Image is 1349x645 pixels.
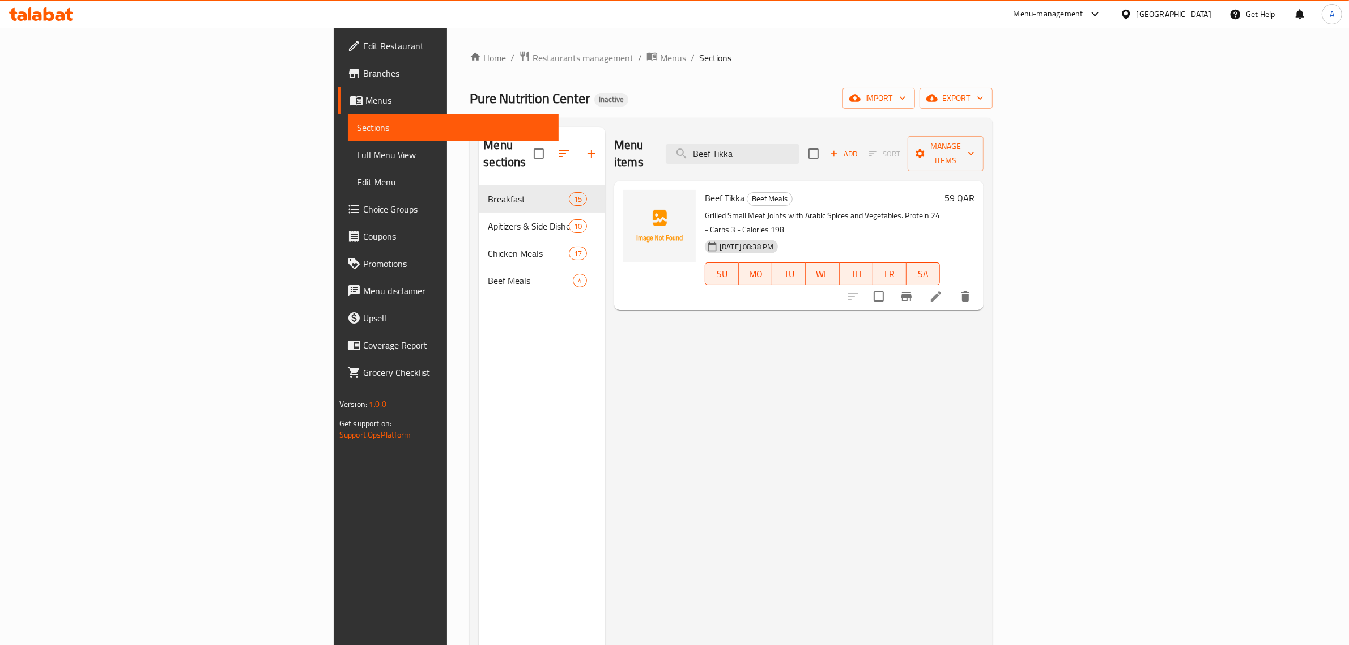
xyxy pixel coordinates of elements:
[363,257,550,270] span: Promotions
[573,275,586,286] span: 4
[810,266,835,282] span: WE
[862,145,908,163] span: Select section first
[363,39,550,53] span: Edit Restaurant
[479,240,605,267] div: Chicken Meals17
[1137,8,1211,20] div: [GEOGRAPHIC_DATA]
[338,359,559,386] a: Grocery Checklist
[1330,8,1334,20] span: A
[710,266,734,282] span: SU
[339,427,411,442] a: Support.OpsPlatform
[569,219,587,233] div: items
[338,196,559,223] a: Choice Groups
[363,230,550,243] span: Coupons
[363,366,550,379] span: Grocery Checklist
[666,144,799,164] input: search
[594,93,628,107] div: Inactive
[777,266,801,282] span: TU
[569,247,587,260] div: items
[363,338,550,352] span: Coverage Report
[743,266,768,282] span: MO
[646,50,686,65] a: Menus
[363,66,550,80] span: Branches
[357,175,550,189] span: Edit Menu
[715,241,778,252] span: [DATE] 08:38 PM
[691,51,695,65] li: /
[852,91,906,105] span: import
[338,60,559,87] a: Branches
[365,94,550,107] span: Menus
[867,285,891,308] span: Select to update
[660,51,686,65] span: Menus
[339,416,391,431] span: Get support on:
[944,190,974,206] h6: 59 QAR
[533,51,633,65] span: Restaurants management
[825,145,862,163] button: Add
[842,88,915,109] button: import
[348,168,559,196] a: Edit Menu
[893,283,920,310] button: Branch-specific-item
[878,266,902,282] span: FR
[873,262,907,285] button: FR
[363,284,550,298] span: Menu disclaimer
[772,262,806,285] button: TU
[594,95,628,104] span: Inactive
[911,266,935,282] span: SA
[920,88,993,109] button: export
[348,141,559,168] a: Full Menu View
[802,142,825,166] span: Select section
[614,137,652,171] h2: Menu items
[488,274,573,287] span: Beef Meals
[479,267,605,294] div: Beef Meals4
[806,262,839,285] button: WE
[338,332,559,359] a: Coverage Report
[363,202,550,216] span: Choice Groups
[348,114,559,141] a: Sections
[705,262,739,285] button: SU
[828,147,859,160] span: Add
[339,397,367,411] span: Version:
[527,142,551,166] span: Select all sections
[488,247,568,260] span: Chicken Meals
[338,277,559,304] a: Menu disclaimer
[488,192,568,206] span: Breakfast
[569,221,586,232] span: 10
[747,192,793,206] div: Beef Meals
[907,262,940,285] button: SA
[840,262,873,285] button: TH
[705,209,940,237] p: Grilled Small Meat Joints with Arabic Spices and Vegetables. Protein 24 - Carbs 3 - Calories 198
[844,266,869,282] span: TH
[917,139,974,168] span: Manage items
[699,51,731,65] span: Sections
[363,311,550,325] span: Upsell
[908,136,984,171] button: Manage items
[952,283,979,310] button: delete
[479,213,605,240] div: Apitizers & Side Dishes10
[1014,7,1083,21] div: Menu-management
[551,140,578,167] span: Sort sections
[569,248,586,259] span: 17
[357,121,550,134] span: Sections
[338,87,559,114] a: Menus
[569,192,587,206] div: items
[705,189,744,206] span: Beef Tikka
[747,192,792,205] span: Beef Meals
[739,262,772,285] button: MO
[623,190,696,262] img: Beef Tikka
[338,250,559,277] a: Promotions
[825,145,862,163] span: Add item
[479,185,605,213] div: Breakfast15
[569,194,586,205] span: 15
[470,50,993,65] nav: breadcrumb
[929,91,984,105] span: export
[338,32,559,60] a: Edit Restaurant
[479,181,605,299] nav: Menu sections
[519,50,633,65] a: Restaurants management
[929,290,943,303] a: Edit menu item
[488,219,568,233] span: Apitizers & Side Dishes
[338,223,559,250] a: Coupons
[638,51,642,65] li: /
[573,274,587,287] div: items
[357,148,550,162] span: Full Menu View
[338,304,559,332] a: Upsell
[369,397,386,411] span: 1.0.0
